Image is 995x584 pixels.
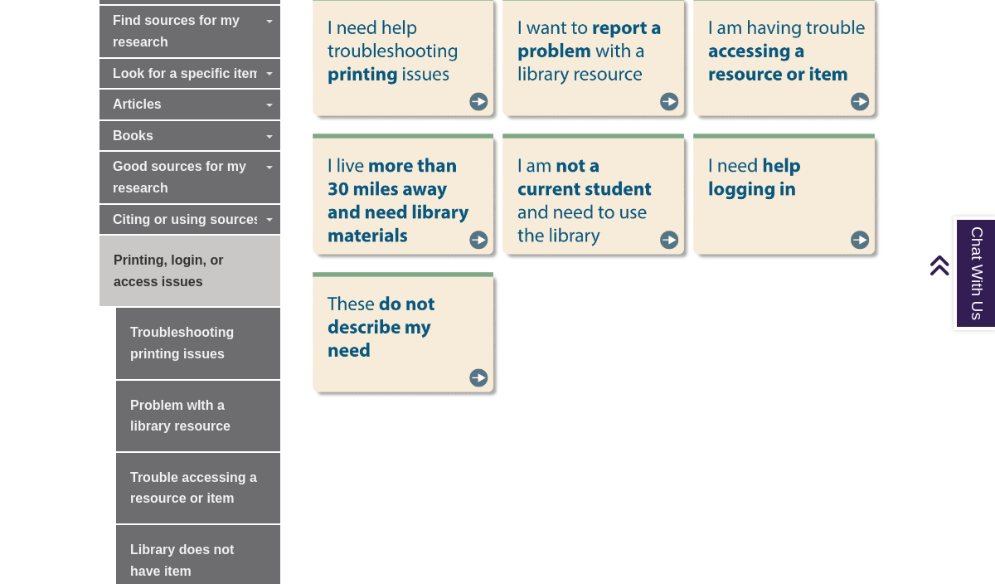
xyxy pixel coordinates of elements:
[99,59,280,89] a: Look for a specific item
[113,212,261,226] span: Citing or using sources
[99,205,280,235] a: Citing or using sources
[312,133,502,263] img: Live over 30 miles away and need library materials
[116,381,280,451] a: Problem wIth a library resource
[99,6,280,56] a: Find sources for my research
[113,159,246,195] span: Good sources for my research
[116,453,280,523] a: Trouble accessing a resource or item
[99,90,280,119] a: Articles
[99,121,280,151] a: Books
[312,271,502,401] img: These do not describe my need
[692,133,883,263] img: Help logging in
[99,152,280,202] a: Good sources for my research
[929,254,991,276] a: Back to Top
[114,253,223,289] span: Printing, login, or access issues
[113,97,162,111] span: Articles
[116,308,280,378] a: Troubleshooting printing issues
[502,133,692,263] img: Not a current student and need to use the library
[113,13,240,49] span: Find sources for my research
[113,129,153,143] span: Books
[113,66,261,80] span: Look for a specific item
[99,236,280,306] a: Printing, login, or access issues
